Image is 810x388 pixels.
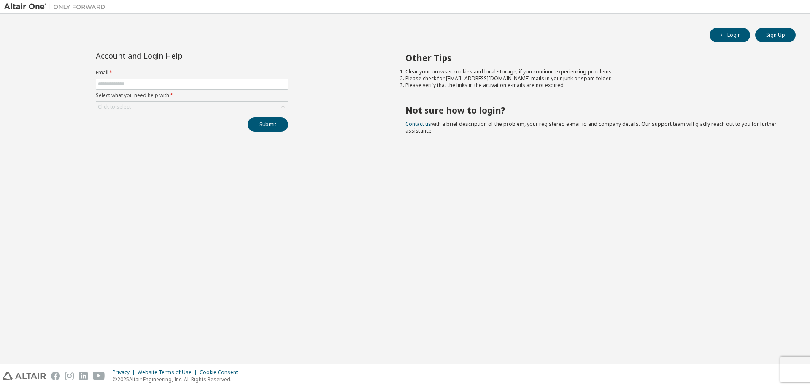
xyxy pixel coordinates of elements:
div: Privacy [113,369,138,376]
img: Altair One [4,3,110,11]
span: with a brief description of the problem, your registered e-mail id and company details. Our suppo... [405,120,777,134]
label: Email [96,69,288,76]
div: Click to select [98,103,131,110]
div: Website Terms of Use [138,369,200,376]
h2: Not sure how to login? [405,105,781,116]
button: Submit [248,117,288,132]
button: Login [710,28,750,42]
a: Contact us [405,120,431,128]
li: Clear your browser cookies and local storage, if you continue experiencing problems. [405,68,781,75]
button: Sign Up [755,28,796,42]
img: facebook.svg [51,372,60,380]
div: Click to select [96,102,288,112]
label: Select what you need help with [96,92,288,99]
h2: Other Tips [405,52,781,63]
img: linkedin.svg [79,372,88,380]
img: youtube.svg [93,372,105,380]
li: Please check for [EMAIL_ADDRESS][DOMAIN_NAME] mails in your junk or spam folder. [405,75,781,82]
div: Cookie Consent [200,369,243,376]
li: Please verify that the links in the activation e-mails are not expired. [405,82,781,89]
p: © 2025 Altair Engineering, Inc. All Rights Reserved. [113,376,243,383]
div: Account and Login Help [96,52,250,59]
img: altair_logo.svg [3,372,46,380]
img: instagram.svg [65,372,74,380]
